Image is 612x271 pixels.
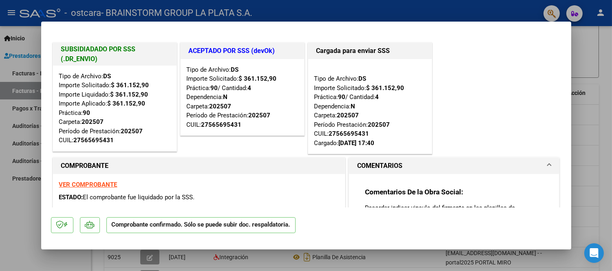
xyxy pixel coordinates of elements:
strong: 202507 [210,103,232,110]
a: VER COMPROBANTE [59,181,117,188]
div: 27565695431 [201,120,242,130]
strong: 202507 [121,128,143,135]
strong: N [351,103,356,110]
strong: Comentarios De la Obra Social: [365,188,463,196]
p: Comprobante confirmado. Sólo se puede subir doc. respaldatoria. [106,217,296,233]
strong: $ 361.152,90 [110,91,148,98]
strong: 4 [376,93,379,101]
strong: $ 361.152,90 [108,100,146,107]
div: 27565695431 [329,129,369,139]
strong: DS [104,73,111,80]
span: ESTADO: [59,194,83,201]
h1: Cargada para enviar SSS [316,46,424,56]
mat-expansion-panel-header: COMENTARIOS [349,158,559,174]
strong: [DATE] 17:40 [339,139,375,147]
strong: 202507 [249,112,271,119]
strong: 90 [83,109,91,117]
strong: 202507 [82,118,104,126]
h1: ACEPTADO POR SSS (devOk) [189,46,296,56]
strong: DS [359,75,367,82]
strong: 4 [248,84,252,92]
div: 27565695431 [74,136,114,145]
strong: $ 361.152,90 [111,82,149,89]
strong: N [223,93,228,101]
strong: COMPROBANTE [61,162,109,170]
span: El comprobante fue liquidado por la SSS. [83,194,195,201]
p: Recordar indicar vinculo del firmante en las planillas de asistencia. [365,203,544,221]
div: COMENTARIOS [349,174,559,258]
div: Tipo de Archivo: Importe Solicitado: Práctica: / Cantidad: Dependencia: Carpeta: Período de Prest... [187,65,298,130]
strong: $ 361.152,90 [239,75,277,82]
strong: 202507 [337,112,359,119]
strong: DS [231,66,239,73]
strong: 90 [211,84,218,92]
strong: $ 361.152,90 [367,84,404,92]
div: Tipo de Archivo: Importe Solicitado: Importe Liquidado: Importe Aplicado: Práctica: Carpeta: Perí... [59,72,170,145]
h1: SUBSIDIADADO POR SSS (.DR_ENVIO) [61,44,168,64]
strong: 202507 [368,121,390,128]
div: Open Intercom Messenger [584,243,604,263]
strong: 90 [338,93,346,101]
div: Tipo de Archivo: Importe Solicitado: Práctica: / Cantidad: Dependencia: Carpeta: Período Prestaci... [314,65,426,148]
h1: COMENTARIOS [357,161,402,171]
